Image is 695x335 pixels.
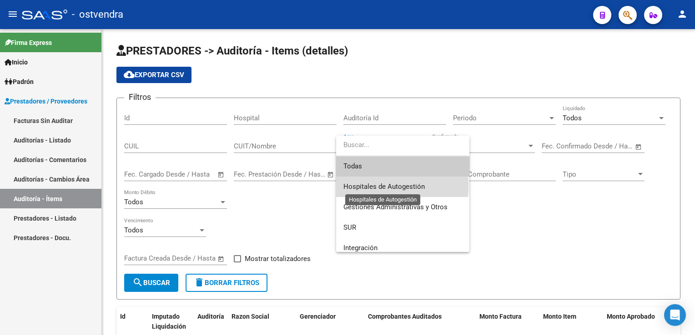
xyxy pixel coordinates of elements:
[664,304,686,326] div: Open Intercom Messenger
[343,244,378,252] span: Integración
[343,223,356,232] span: SUR
[343,203,448,211] span: Gestiones Administrativas y Otros
[343,156,462,177] span: Todas
[343,182,425,191] span: Hospitales de Autogestión
[336,135,468,155] input: dropdown search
